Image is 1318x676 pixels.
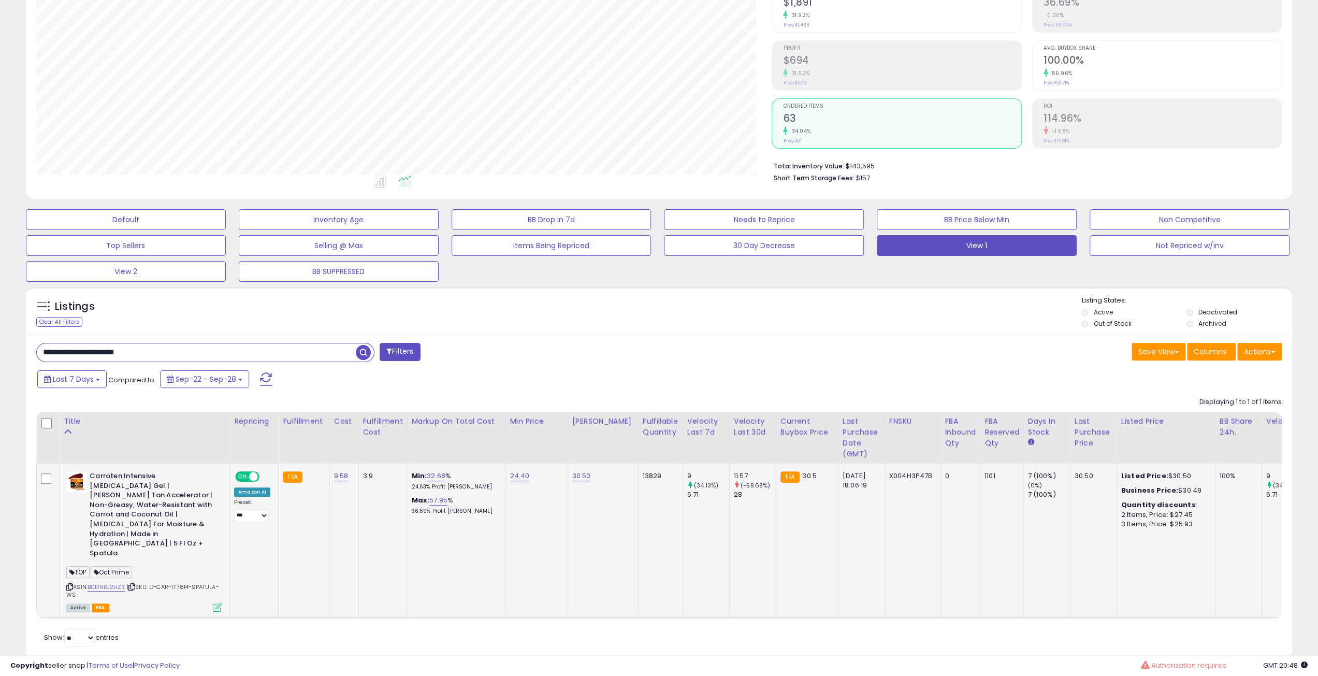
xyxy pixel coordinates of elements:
b: Max: [412,495,430,505]
div: Fulfillable Quantity [643,416,678,438]
div: 7 (100%) [1028,471,1070,481]
span: | SKU: D-CAR-177814-SPATULA-WS [66,583,219,598]
button: Save View [1132,343,1185,361]
div: $30.50 [1121,471,1207,481]
small: Prev: $1,433 [783,22,809,28]
small: Prev: 36.69% [1044,22,1072,28]
div: % [412,471,498,491]
span: $157 [856,173,870,183]
span: Profit [783,46,1021,51]
div: BB Share 24h. [1220,416,1257,438]
a: Privacy Policy [134,660,180,670]
span: ROI [1044,104,1281,109]
span: FBA [92,603,109,612]
button: BB Drop in 7d [452,209,651,230]
a: Terms of Use [89,660,133,670]
button: Items Being Repriced [452,235,651,256]
li: $143,595 [773,159,1274,171]
span: All listings currently available for purchase on Amazon [66,603,90,612]
div: Displaying 1 to 1 of 1 items [1199,397,1282,407]
small: (34.13%) [694,481,718,490]
div: Last Purchase Date (GMT) [843,416,880,459]
button: Default [26,209,226,230]
div: 7 (100%) [1028,490,1070,499]
div: 28 [734,490,776,499]
div: 3.9 [363,471,399,481]
button: Needs to Reprice [664,209,864,230]
label: Archived [1198,319,1226,328]
span: Avg. Buybox Share [1044,46,1281,51]
span: TOP [66,566,90,578]
b: Quantity discounts [1121,500,1196,510]
button: Last 7 Days [37,370,107,388]
p: Listing States: [1081,296,1292,306]
small: (0%) [1028,481,1042,490]
div: Days In Stock [1028,416,1066,438]
small: Prev: 63.71% [1044,80,1069,86]
div: % [412,496,498,515]
h5: Listings [55,299,95,314]
div: Last Purchase Price [1075,416,1112,449]
div: FNSKU [889,416,936,427]
span: Compared to: [108,375,156,385]
div: Clear All Filters [36,317,82,327]
div: 11.57 [734,471,776,481]
div: Markup on Total Cost [412,416,501,427]
div: 9 [1266,471,1308,481]
span: Sep-22 - Sep-28 [176,374,236,384]
small: (-58.68%) [741,481,770,490]
div: Cost [334,416,354,427]
small: 56.96% [1048,69,1073,77]
h2: 100.00% [1044,54,1281,68]
small: 0.00% [1044,11,1064,19]
b: Min: [412,471,427,481]
button: Columns [1187,343,1236,361]
button: View 2 [26,261,226,282]
th: The percentage added to the cost of goods (COGS) that forms the calculator for Min & Max prices. [407,412,505,464]
div: Velocity Last 7d [687,416,725,438]
label: Out of Stock [1093,319,1131,328]
div: Listed Price [1121,416,1211,427]
button: BB SUPPRESSED [239,261,439,282]
div: Repricing [234,416,274,427]
small: Prev: $526 [783,80,806,86]
small: -1.58% [1048,127,1070,135]
strong: Copyright [10,660,48,670]
img: 416hsp8eyIL._SL40_.jpg [66,471,87,492]
p: 36.69% Profit [PERSON_NAME] [412,508,498,515]
div: 30.50 [1075,471,1109,481]
div: Min Price [510,416,563,427]
div: 6.71 [687,490,729,499]
small: Prev: 116.81% [1044,138,1069,144]
a: 24.40 [510,471,530,481]
div: [DATE] 18:06:19 [843,471,877,490]
div: 100% [1220,471,1254,481]
button: BB Price Below Min [877,209,1077,230]
button: Not Repriced w/inv [1090,235,1290,256]
h2: $694 [783,54,1021,68]
div: X004H3P47B [889,471,933,481]
span: Ordered Items [783,104,1021,109]
span: OFF [258,472,274,481]
b: Total Inventory Value: [773,162,844,170]
div: ASIN: [66,471,222,611]
a: 30.50 [572,471,591,481]
span: ON [236,472,249,481]
button: 30 Day Decrease [664,235,864,256]
h2: 63 [783,112,1021,126]
label: Deactivated [1198,308,1237,317]
span: Oct Prime [91,566,133,578]
div: Title [64,416,225,427]
div: 3 Items, Price: $25.93 [1121,520,1207,529]
h2: 114.96% [1044,112,1281,126]
div: seller snap | | [10,661,180,671]
div: 9 [687,471,729,481]
button: Top Sellers [26,235,226,256]
button: Filters [380,343,420,361]
div: FBA Reserved Qty [984,416,1019,449]
span: Show: entries [44,632,119,642]
div: 13829 [643,471,675,481]
label: Active [1093,308,1112,317]
span: 2025-10-6 20:48 GMT [1263,660,1308,670]
b: Short Term Storage Fees: [773,174,854,182]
